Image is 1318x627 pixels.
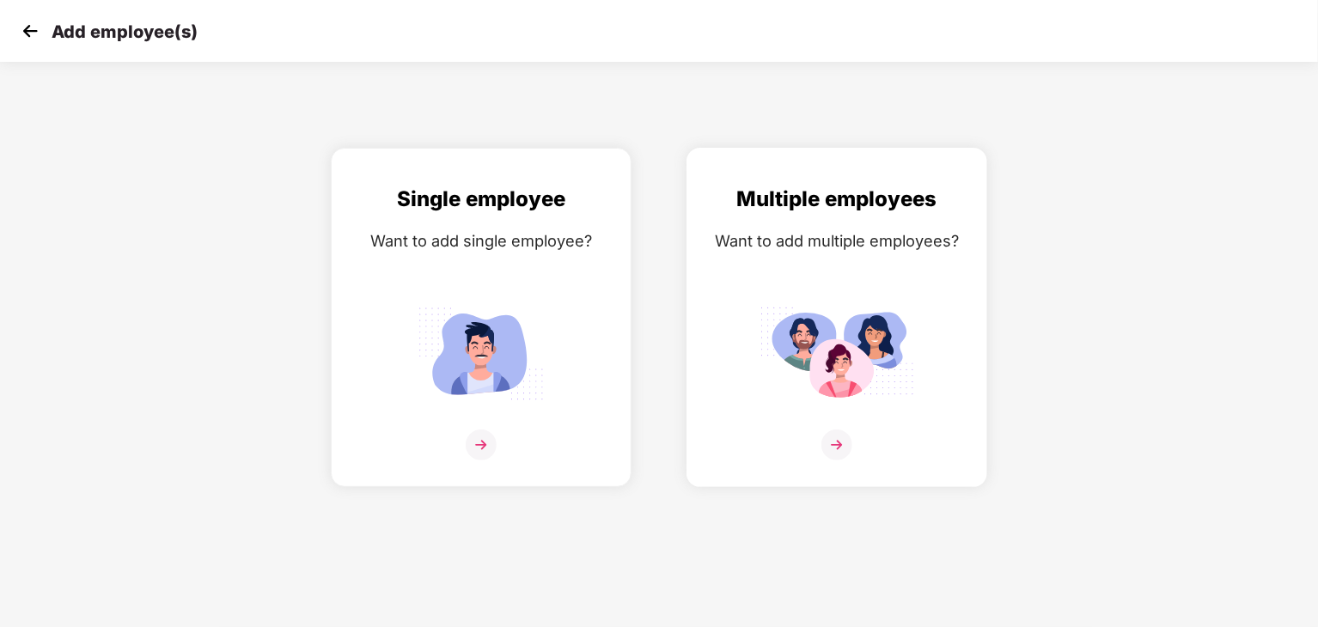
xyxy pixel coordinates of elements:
[466,429,497,460] img: svg+xml;base64,PHN2ZyB4bWxucz0iaHR0cDovL3d3dy53My5vcmcvMjAwMC9zdmciIHdpZHRoPSIzNiIgaGVpZ2h0PSIzNi...
[17,18,43,44] img: svg+xml;base64,PHN2ZyB4bWxucz0iaHR0cDovL3d3dy53My5vcmcvMjAwMC9zdmciIHdpZHRoPSIzMCIgaGVpZ2h0PSIzMC...
[705,228,969,253] div: Want to add multiple employees?
[404,300,558,407] img: svg+xml;base64,PHN2ZyB4bWxucz0iaHR0cDovL3d3dy53My5vcmcvMjAwMC9zdmciIGlkPSJTaW5nbGVfZW1wbG95ZWUiIH...
[760,300,914,407] img: svg+xml;base64,PHN2ZyB4bWxucz0iaHR0cDovL3d3dy53My5vcmcvMjAwMC9zdmciIGlkPSJNdWx0aXBsZV9lbXBsb3llZS...
[52,21,198,42] p: Add employee(s)
[349,228,613,253] div: Want to add single employee?
[821,429,852,460] img: svg+xml;base64,PHN2ZyB4bWxucz0iaHR0cDovL3d3dy53My5vcmcvMjAwMC9zdmciIHdpZHRoPSIzNiIgaGVpZ2h0PSIzNi...
[349,183,613,216] div: Single employee
[705,183,969,216] div: Multiple employees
